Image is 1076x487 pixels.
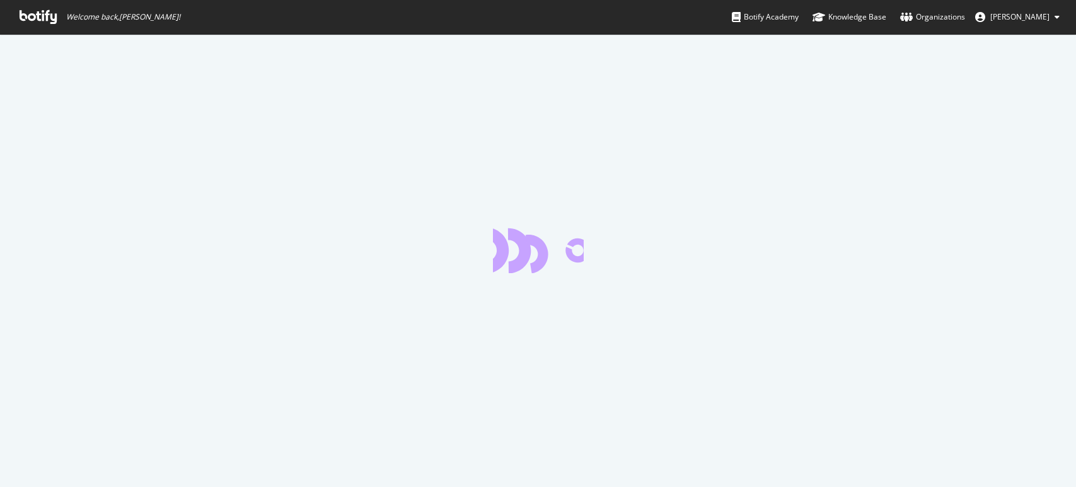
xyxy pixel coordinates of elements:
div: animation [493,228,584,273]
span: Welcome back, [PERSON_NAME] ! [66,12,180,22]
div: Botify Academy [732,11,799,23]
button: [PERSON_NAME] [965,7,1070,27]
div: Knowledge Base [813,11,886,23]
div: Organizations [900,11,965,23]
span: Taylor Brantley [990,11,1050,22]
